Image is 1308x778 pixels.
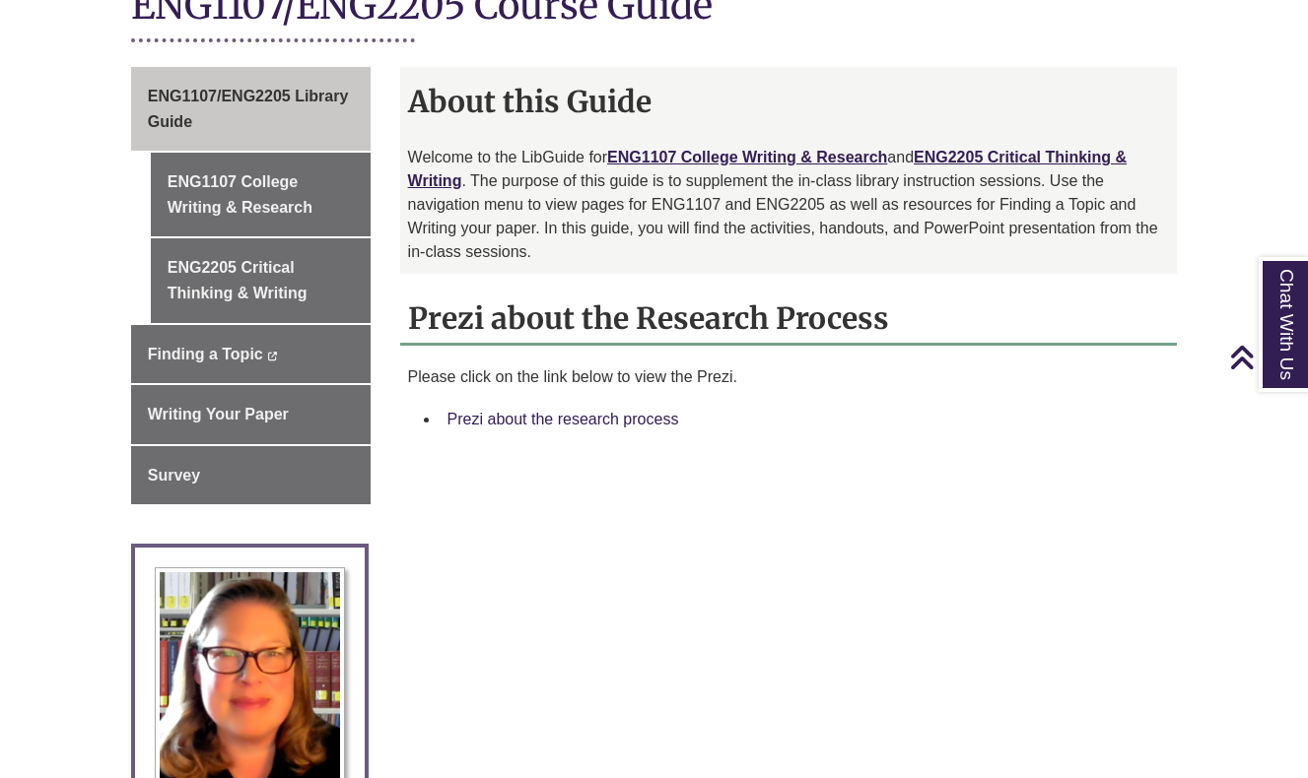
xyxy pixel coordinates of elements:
[607,149,887,165] a: ENG1107 College Writing & Research
[131,446,371,505] a: Survey
[148,88,349,130] span: ENG1107/ENG2205 Library Guide
[1229,344,1303,370] a: Back to Top
[267,352,278,360] i: This link opens in a new window
[131,67,371,151] a: ENG1107/ENG2205 Library Guide
[151,153,371,236] a: ENG1107 College Writing & Research
[447,411,679,427] a: Prezi about the research process
[408,365,1170,389] p: Please click on the link below to view the Prezi.
[400,293,1178,346] h2: Prezi about the Research Process
[400,77,1178,126] h2: About this Guide
[148,346,263,362] span: Finding a Topic
[131,385,371,444] a: Writing Your Paper
[151,238,371,322] a: ENG2205 Critical Thinking & Writing
[148,406,289,422] span: Writing Your Paper
[408,146,1170,264] p: Welcome to the LibGuide for and . The purpose of this guide is to supplement the in-class library...
[148,467,200,484] span: Survey
[131,325,371,384] a: Finding a Topic
[131,67,371,504] div: Guide Page Menu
